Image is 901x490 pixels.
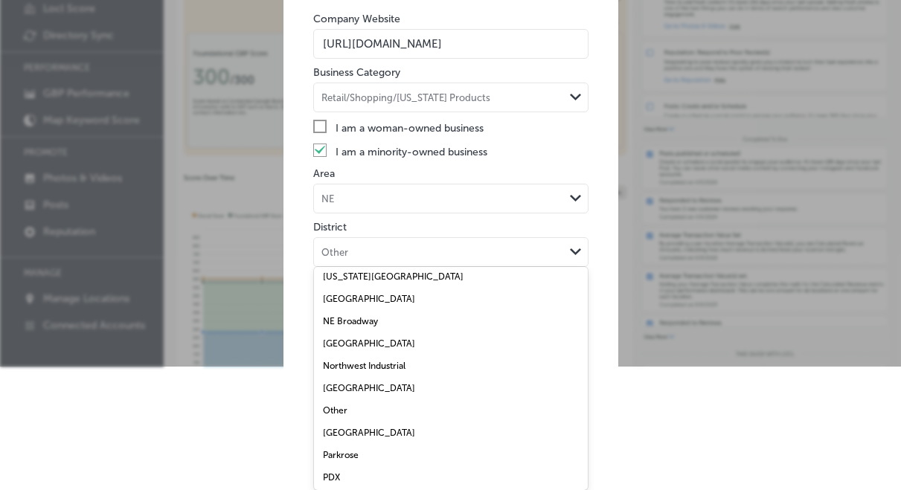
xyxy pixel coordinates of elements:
label: [GEOGRAPHIC_DATA] [323,428,415,438]
label: Area [313,167,335,180]
label: Business Category [313,66,400,79]
label: [US_STATE][GEOGRAPHIC_DATA] [323,271,464,282]
label: Company Website [313,13,400,25]
label: I am a woman-owned business [313,120,589,136]
label: Northwest Industrial [323,361,405,371]
div: NE [321,193,334,204]
label: PDX [323,472,340,483]
label: District [313,221,347,233]
label: [GEOGRAPHIC_DATA] [323,294,415,304]
label: Parkrose [323,450,359,460]
label: [GEOGRAPHIC_DATA] [323,383,415,393]
div: Other [321,247,348,258]
label: I am a minority-owned business [313,144,589,160]
label: [GEOGRAPHIC_DATA] [323,338,415,349]
div: Retail/Shopping/[US_STATE] Products [321,92,490,103]
label: Other [323,405,347,416]
div: Brought to you by [313,334,589,347]
label: NE Broadway [323,316,378,326]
